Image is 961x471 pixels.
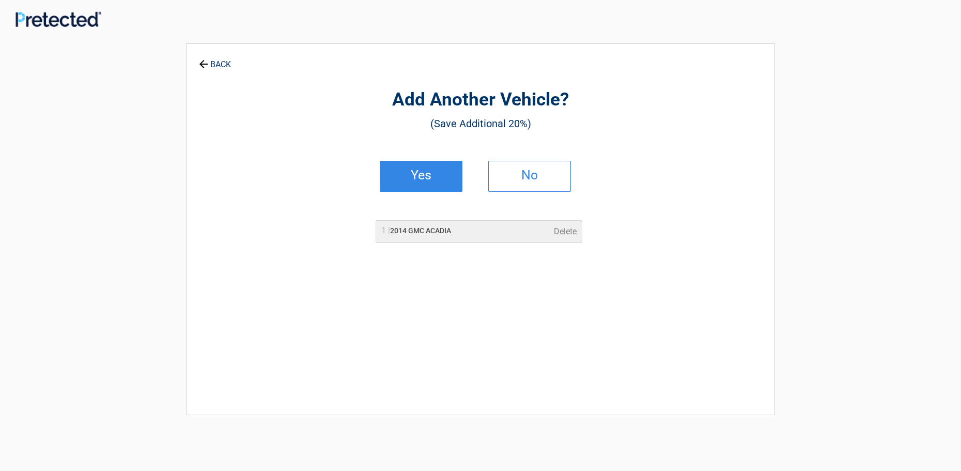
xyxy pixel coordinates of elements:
[381,225,451,236] h2: 2014 GMC ACADIA
[197,51,233,69] a: BACK
[554,225,577,238] a: Delete
[243,88,718,112] h2: Add Another Vehicle?
[381,225,390,235] span: 1 |
[16,11,101,27] img: Main Logo
[243,115,718,132] h3: (Save Additional 20%)
[499,172,560,179] h2: No
[391,172,452,179] h2: Yes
